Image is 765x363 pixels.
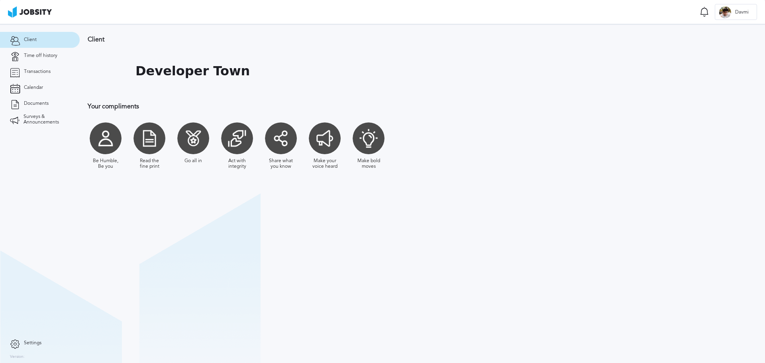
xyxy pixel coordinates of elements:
[24,53,57,59] span: Time off history
[715,4,757,20] button: DDavmi
[8,6,52,18] img: ab4bad089aa723f57921c736e9817d99.png
[135,64,250,78] h1: Developer Town
[184,158,202,164] div: Go all in
[719,6,731,18] div: D
[24,101,49,106] span: Documents
[88,103,520,110] h3: Your compliments
[24,114,70,125] span: Surveys & Announcements
[267,158,295,169] div: Share what you know
[24,85,43,90] span: Calendar
[311,158,339,169] div: Make your voice heard
[355,158,382,169] div: Make bold moves
[135,158,163,169] div: Read the fine print
[24,37,37,43] span: Client
[88,36,520,43] h3: Client
[731,10,753,15] span: Davmi
[24,340,41,346] span: Settings
[10,355,25,359] label: Version:
[24,69,51,75] span: Transactions
[92,158,120,169] div: Be Humble, Be you
[223,158,251,169] div: Act with integrity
